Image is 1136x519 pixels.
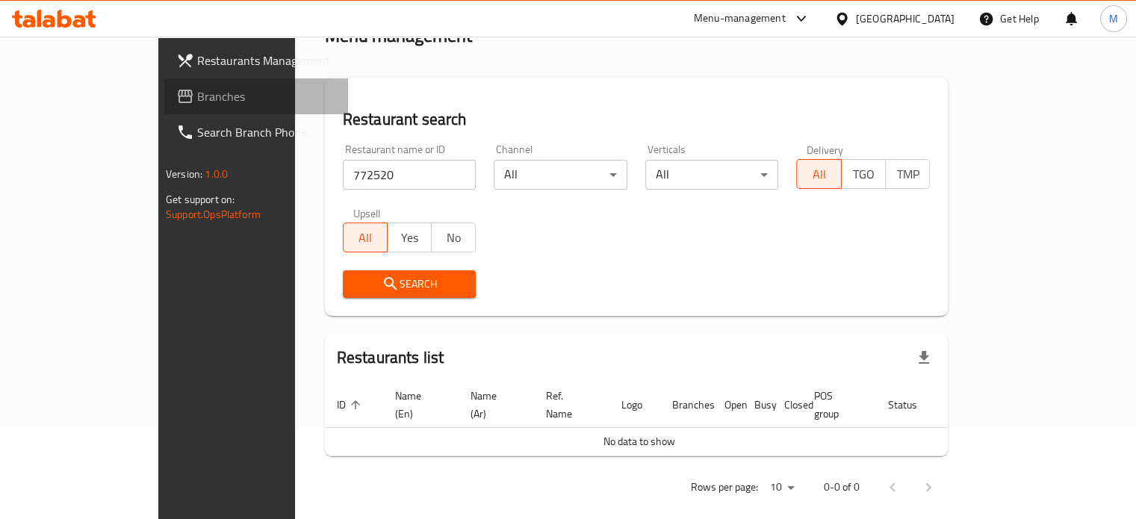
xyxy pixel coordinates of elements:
span: Name (Ar) [471,387,516,423]
label: Delivery [807,144,844,155]
span: No [438,227,470,249]
span: Search [355,275,465,293]
a: Search Branch Phone [164,114,348,150]
button: No [431,223,476,252]
span: All [803,164,835,185]
button: All [343,223,388,252]
button: TMP [885,159,930,189]
div: [GEOGRAPHIC_DATA] [856,10,955,27]
span: Name (En) [395,387,441,423]
h2: Menu management [325,24,472,48]
span: Yes [394,227,426,249]
span: Status [888,396,937,414]
span: 1.0.0 [205,164,228,184]
h2: Restaurants list [337,346,444,369]
div: All [645,160,779,190]
span: All [350,227,382,249]
span: No data to show [603,432,675,451]
span: Ref. Name [546,387,592,423]
span: M [1109,10,1118,27]
span: Version: [166,164,202,184]
button: TGO [841,159,886,189]
span: Branches [197,87,336,105]
h2: Restaurant search [343,108,930,131]
th: Branches [660,382,713,428]
div: Menu-management [694,10,786,28]
label: Upsell [353,208,381,218]
div: Rows per page: [764,476,800,499]
th: Open [713,382,742,428]
span: POS group [814,387,858,423]
a: Support.OpsPlatform [166,205,261,224]
a: Branches [164,78,348,114]
th: Closed [772,382,802,428]
p: 0-0 of 0 [824,478,860,497]
th: Logo [609,382,660,428]
div: Export file [906,340,942,376]
th: Busy [742,382,772,428]
button: Search [343,270,477,298]
div: All [494,160,627,190]
input: Search for restaurant name or ID.. [343,160,477,190]
span: Get support on: [166,190,235,209]
table: enhanced table [325,382,1006,456]
button: All [796,159,841,189]
span: ID [337,396,365,414]
span: Restaurants Management [197,52,336,69]
span: TMP [892,164,924,185]
span: TGO [848,164,880,185]
span: Search Branch Phone [197,123,336,141]
button: Yes [387,223,432,252]
a: Restaurants Management [164,43,348,78]
p: Rows per page: [691,478,758,497]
